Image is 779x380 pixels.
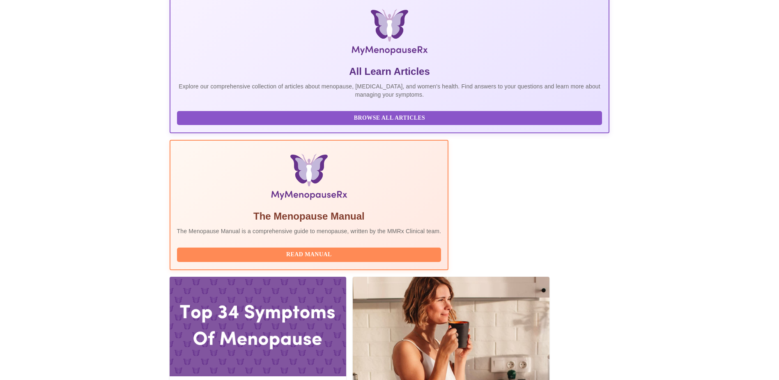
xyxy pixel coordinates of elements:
span: Browse All Articles [185,113,594,123]
a: Browse All Articles [177,114,604,121]
h5: All Learn Articles [177,65,602,78]
span: Read Manual [185,250,433,260]
button: Browse All Articles [177,111,602,125]
a: Read Manual [177,250,444,257]
p: The Menopause Manual is a comprehensive guide to menopause, written by the MMRx Clinical team. [177,227,441,235]
img: MyMenopauseRx Logo [243,9,536,58]
p: Explore our comprehensive collection of articles about menopause, [MEDICAL_DATA], and women's hea... [177,82,602,99]
button: Read Manual [177,248,441,262]
img: Menopause Manual [219,154,399,203]
h5: The Menopause Manual [177,210,441,223]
